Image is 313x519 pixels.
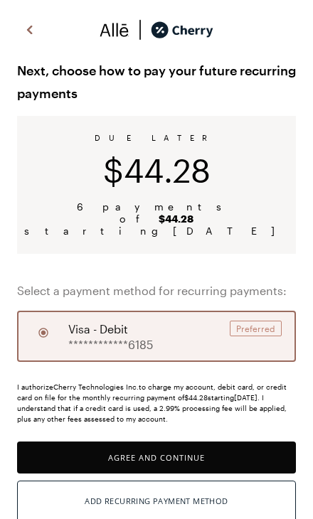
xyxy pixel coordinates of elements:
[21,19,38,41] img: svg%3e
[24,225,289,237] span: starting [DATE]
[103,151,211,189] span: $44.28
[230,321,282,336] div: Preferred
[17,59,296,105] span: Next, choose how to pay your future recurring payments
[129,19,151,41] img: svg%3e
[17,282,296,299] span: Select a payment method for recurring payments:
[68,321,128,338] span: visa - debit
[100,19,129,41] img: svg%3e
[95,133,218,142] span: DUE LATER
[151,19,213,41] img: cherry_black_logo-DrOE_MJI.svg
[159,213,193,225] b: $44.28
[17,382,296,424] div: I authorize Cherry Technologies Inc. to charge my account, debit card, or credit card on file for...
[34,200,279,225] span: 6 payments of
[17,442,296,473] button: Agree and Continue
